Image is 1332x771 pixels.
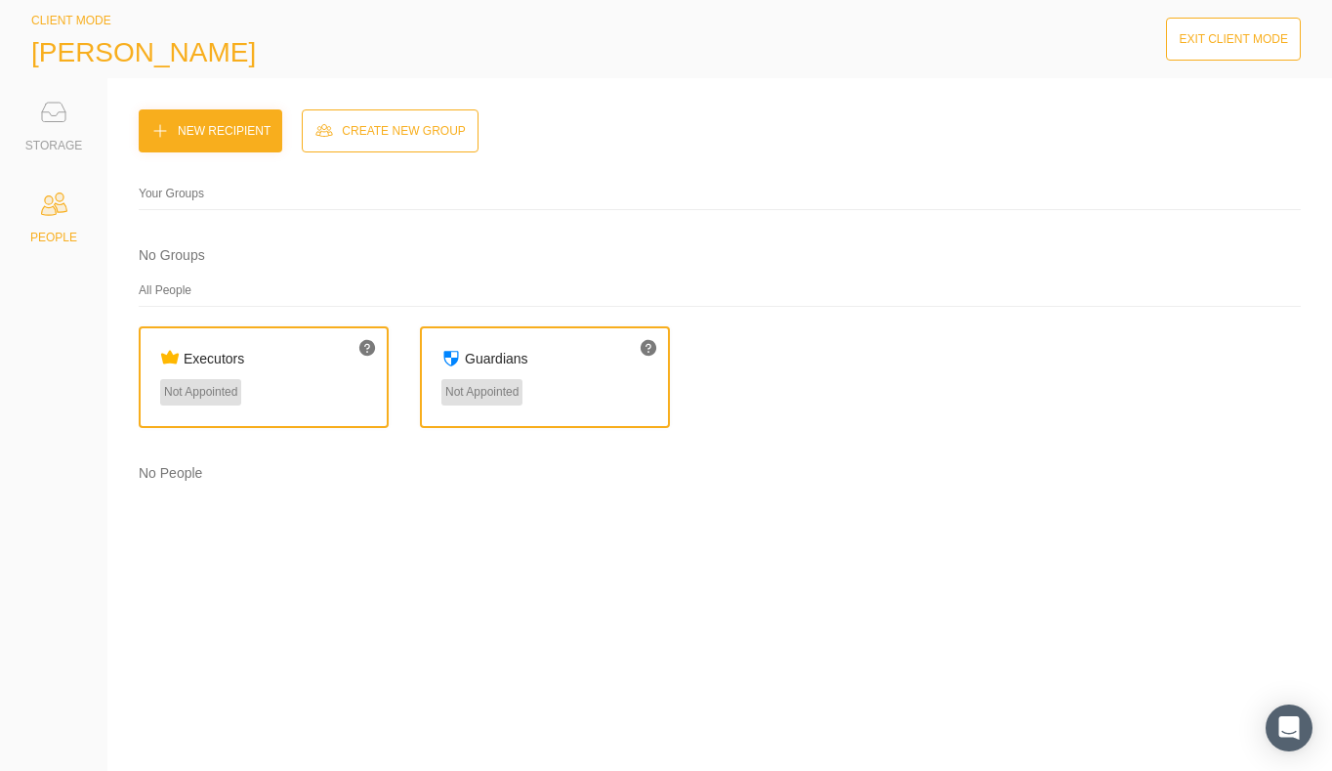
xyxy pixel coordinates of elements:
div: All People [139,280,1301,300]
button: New Recipient [139,109,282,152]
div: PEOPLE [30,228,77,247]
button: Create New Group [302,109,478,152]
div: Your Groups [139,184,1301,203]
div: No People [139,459,202,487]
span: CLIENT MODE [31,14,111,27]
div: Exit Client Mode [1179,29,1288,49]
h4: Executors [184,348,244,369]
h4: Guardians [465,348,528,369]
div: Create New Group [342,121,465,141]
button: Exit Client Mode [1166,18,1301,61]
div: New Recipient [178,121,271,141]
div: Not Appointed [160,379,241,406]
div: STORAGE [25,136,82,155]
div: Open Intercom Messenger [1266,705,1312,751]
div: No Groups [139,241,205,269]
div: Not Appointed [441,379,522,406]
span: [PERSON_NAME] [31,37,256,68]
